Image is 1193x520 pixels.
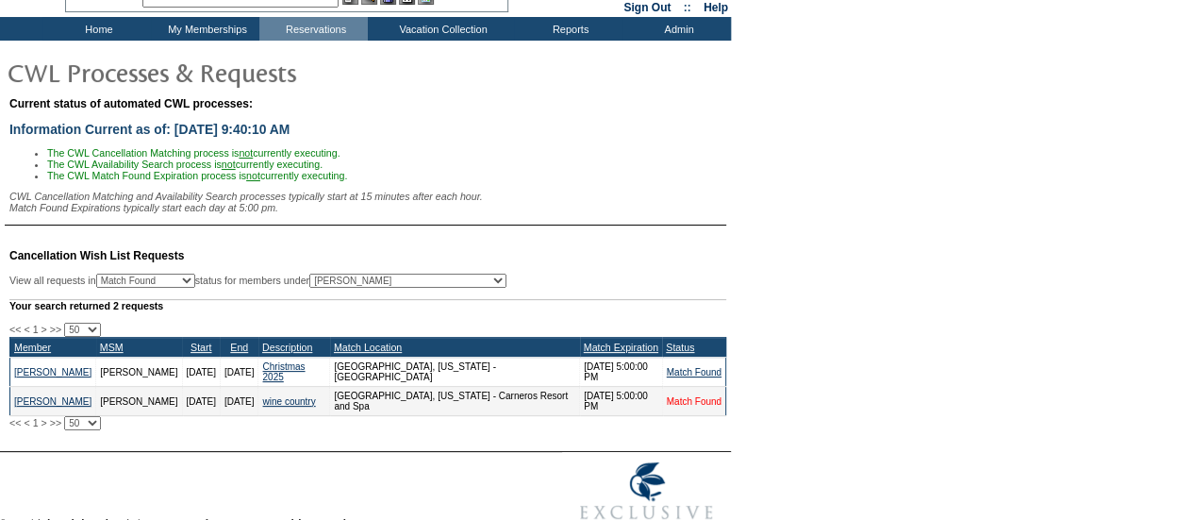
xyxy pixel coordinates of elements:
[262,361,305,382] a: Christmas 2025
[220,387,257,416] td: [DATE]
[259,17,368,41] td: Reservations
[704,1,728,14] a: Help
[47,147,340,159] span: The CWL Cancellation Matching process is currently executing.
[667,367,721,377] a: Match Found
[622,17,731,41] td: Admin
[14,342,51,353] a: Member
[41,417,47,428] span: >
[182,387,220,416] td: [DATE]
[9,324,21,335] span: <<
[9,249,184,262] span: Cancellation Wish List Requests
[230,342,248,353] a: End
[9,191,726,213] div: CWL Cancellation Matching and Availability Search processes typically start at 15 minutes after e...
[33,324,39,335] span: 1
[9,97,253,110] span: Current status of automated CWL processes:
[151,17,259,41] td: My Memberships
[191,342,212,353] a: Start
[100,342,124,353] a: MSM
[222,159,236,170] u: not
[14,367,91,377] a: [PERSON_NAME]
[9,417,21,428] span: <<
[580,358,663,387] td: [DATE] 5:00:00 PM
[330,387,580,416] td: [GEOGRAPHIC_DATA], [US_STATE] - Carneros Resort and Spa
[182,358,220,387] td: [DATE]
[667,396,721,407] a: Match Found
[24,417,29,428] span: <
[330,358,580,387] td: [GEOGRAPHIC_DATA], [US_STATE] - [GEOGRAPHIC_DATA]
[96,387,182,416] td: [PERSON_NAME]
[50,417,61,428] span: >>
[14,396,91,407] a: [PERSON_NAME]
[239,147,253,159] u: not
[368,17,514,41] td: Vacation Collection
[666,342,694,353] a: Status
[246,170,260,181] u: not
[50,324,61,335] span: >>
[623,1,671,14] a: Sign Out
[584,342,658,353] a: Match Expiration
[33,417,39,428] span: 1
[9,299,726,311] div: Your search returned 2 requests
[42,17,151,41] td: Home
[47,159,323,170] span: The CWL Availability Search process is currently executing.
[220,358,257,387] td: [DATE]
[262,396,315,407] a: wine country
[580,387,663,416] td: [DATE] 5:00:00 PM
[514,17,622,41] td: Reports
[47,170,347,181] span: The CWL Match Found Expiration process is currently executing.
[334,342,402,353] a: Match Location
[262,342,312,353] a: Description
[96,358,182,387] td: [PERSON_NAME]
[9,274,506,288] div: View all requests in status for members under
[9,122,290,137] span: Information Current as of: [DATE] 9:40:10 AM
[41,324,47,335] span: >
[684,1,691,14] span: ::
[24,324,29,335] span: <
